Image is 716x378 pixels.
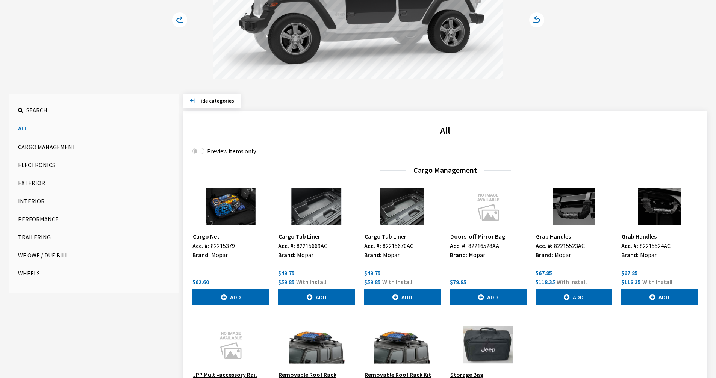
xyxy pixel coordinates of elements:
[450,278,466,286] span: $79.85
[450,241,467,250] label: Acc. #:
[642,278,672,286] span: With Install
[364,278,381,286] span: $59.85
[211,251,228,259] span: Mopar
[278,231,321,241] button: Cargo Tub Liner
[621,250,639,259] label: Brand:
[183,94,241,108] button: Hide categories
[640,251,657,259] span: Mopar
[364,231,407,241] button: Cargo Tub Liner
[18,212,170,227] button: Performance
[621,269,638,277] span: $67.85
[621,188,698,225] img: Image for Grab Handles
[364,250,381,259] label: Brand:
[211,242,235,249] span: 82215379
[554,251,571,259] span: Mopar
[536,289,612,305] button: Add
[536,269,552,277] span: $67.85
[297,251,313,259] span: Mopar
[364,269,381,277] span: $49.75
[468,242,499,249] span: 82216528AA
[192,250,210,259] label: Brand:
[18,266,170,281] button: Wheels
[18,139,170,154] button: Cargo Management
[536,278,555,286] span: $118.35
[278,326,355,364] img: Image for Removable Roof Rack
[18,175,170,191] button: Exterior
[296,278,326,286] span: With Install
[192,124,698,138] h2: All
[197,97,234,104] span: Click to hide category section.
[364,241,381,250] label: Acc. #:
[640,242,671,249] span: 82215524AC
[192,188,269,225] img: Image for Cargo Net
[621,231,657,241] button: Grab Handles
[621,278,641,286] span: $118.35
[383,242,413,249] span: 82215670AC
[557,278,587,286] span: With Install
[554,242,585,249] span: 82215523AC
[18,248,170,263] button: We Owe / Due Bill
[207,147,256,156] label: Preview items only
[536,250,553,259] label: Brand:
[26,106,47,114] span: Search
[297,242,327,249] span: 82215669AC
[536,231,571,241] button: Grab Handles
[18,157,170,172] button: Electronics
[450,188,527,225] img: Image for Doors-off Mirror Bag
[278,250,295,259] label: Brand:
[364,289,441,305] button: Add
[450,250,467,259] label: Brand:
[364,188,441,225] img: Image for Cargo Tub Liner
[192,278,209,286] span: $62.60
[364,326,441,364] img: Image for Removable Roof Rack Kit
[278,289,355,305] button: Add
[536,188,612,225] img: Image for Grab Handles
[192,241,209,250] label: Acc. #:
[18,230,170,245] button: Trailering
[278,188,355,225] img: Image for Cargo Tub Liner
[621,241,638,250] label: Acc. #:
[450,326,527,364] img: Image for Storage Bag
[192,165,698,176] h3: Cargo Management
[192,326,269,364] img: Image for JPP Multi-accessory Rail
[18,121,170,136] button: All
[192,231,220,241] button: Cargo Net
[450,231,506,241] button: Doors-off Mirror Bag
[278,269,295,277] span: $49.75
[278,278,295,286] span: $59.85
[383,251,400,259] span: Mopar
[621,289,698,305] button: Add
[18,194,170,209] button: Interior
[278,241,295,250] label: Acc. #:
[382,278,412,286] span: With Install
[536,241,553,250] label: Acc. #:
[450,289,527,305] button: Add
[192,289,269,305] button: Add
[469,251,485,259] span: Mopar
